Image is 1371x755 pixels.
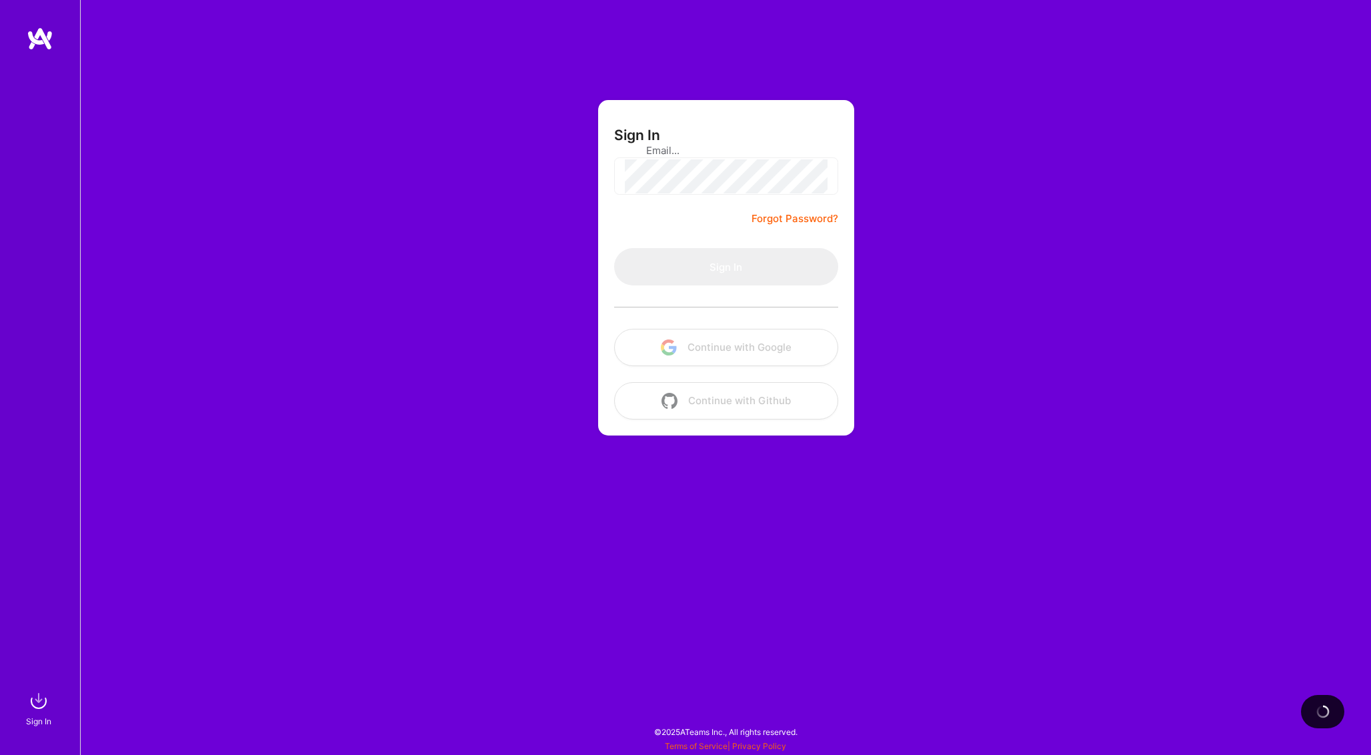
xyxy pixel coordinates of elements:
[1316,705,1330,718] img: loading
[732,741,786,751] a: Privacy Policy
[646,133,806,167] input: Email...
[25,688,52,714] img: sign in
[665,741,786,751] span: |
[27,27,53,51] img: logo
[614,248,838,285] button: Sign In
[752,211,838,227] a: Forgot Password?
[80,715,1371,748] div: © 2025 ATeams Inc., All rights reserved.
[614,382,838,420] button: Continue with Github
[661,339,677,355] img: icon
[28,688,52,728] a: sign inSign In
[26,714,51,728] div: Sign In
[614,127,660,143] h3: Sign In
[665,741,728,751] a: Terms of Service
[614,329,838,366] button: Continue with Google
[661,393,677,409] img: icon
